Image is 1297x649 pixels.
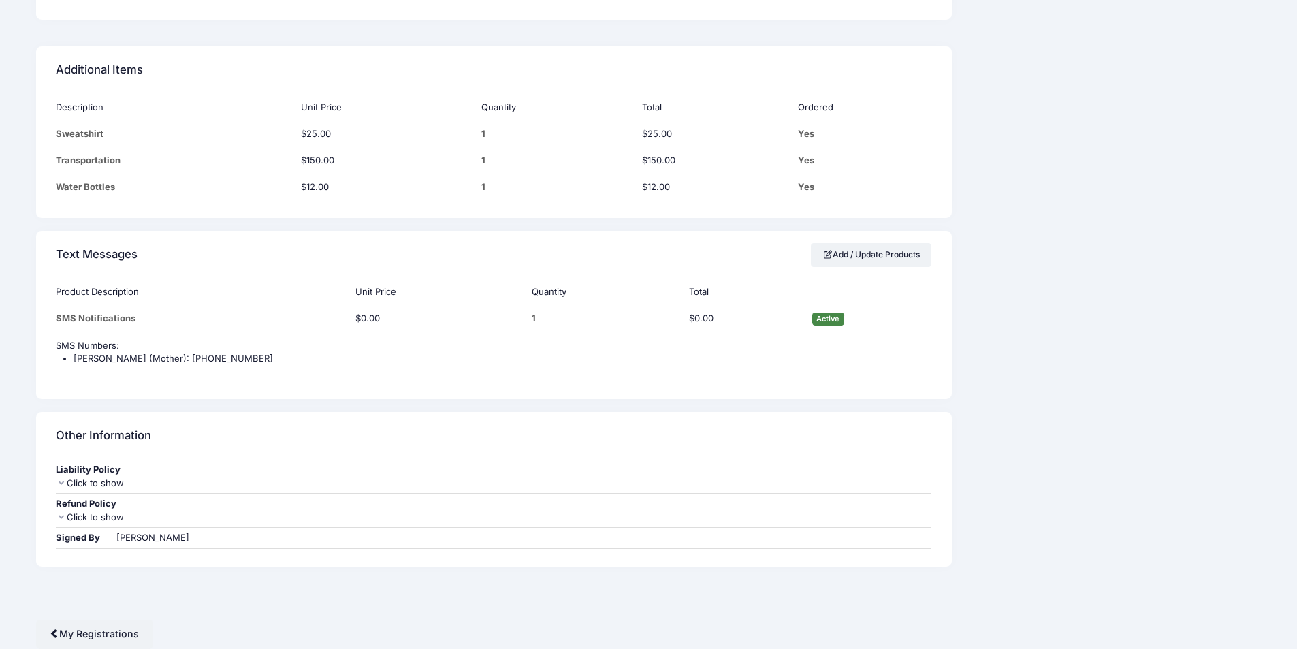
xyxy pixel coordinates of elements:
a: Add / Update Products [811,243,932,266]
th: Product Description [56,279,349,305]
div: Yes [798,127,932,141]
div: 1 [532,312,675,326]
td: Sweatshirt [56,121,294,147]
th: Quantity [526,279,682,305]
h4: Text Messages [56,236,138,274]
div: [PERSON_NAME] [116,531,189,545]
td: $25.00 [294,121,475,147]
td: $12.00 [635,174,791,200]
div: Signed By [56,531,114,545]
td: $0.00 [682,305,805,332]
td: Water Bottles [56,174,294,200]
td: $150.00 [635,147,791,174]
td: $0.00 [349,305,526,332]
th: Total [635,94,791,121]
div: 1 [481,180,628,194]
div: 1 [481,154,628,168]
th: Unit Price [294,94,475,121]
div: Refund Policy [56,497,932,511]
div: Click to show [56,477,932,490]
div: 1 [481,127,628,141]
th: Quantity [475,94,635,121]
div: Yes [798,154,932,168]
td: $12.00 [294,174,475,200]
span: Active [812,313,844,326]
td: SMS Numbers: [56,332,932,381]
td: $25.00 [635,121,791,147]
th: Total [682,279,805,305]
h4: Other Information [56,417,151,456]
h4: Additional Items [56,50,143,89]
th: Ordered [791,94,931,121]
td: SMS Notifications [56,305,349,332]
td: $150.00 [294,147,475,174]
th: Description [56,94,294,121]
td: Transportation [56,147,294,174]
th: Unit Price [349,279,526,305]
div: Liability Policy [56,463,932,477]
div: Yes [798,180,932,194]
a: My Registrations [36,620,153,649]
li: [PERSON_NAME] (Mother): [PHONE_NUMBER] [74,352,932,366]
div: Click to show [56,511,932,524]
